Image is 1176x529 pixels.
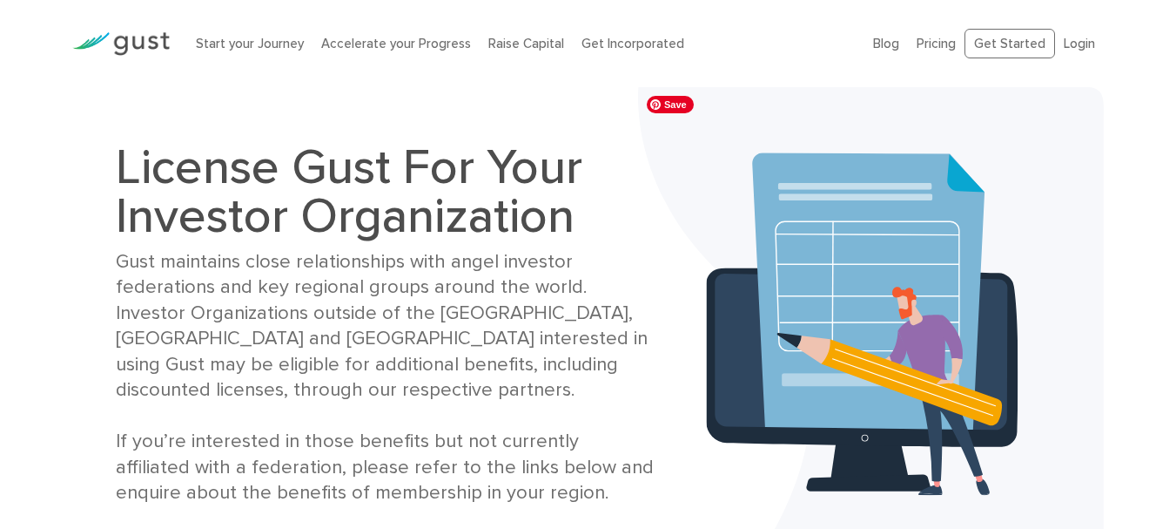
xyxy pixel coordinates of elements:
a: Raise Capital [488,36,564,51]
img: Gust Logo [72,32,170,56]
a: Blog [873,36,899,51]
div: Gust maintains close relationships with angel investor federations and key regional groups around... [116,249,656,506]
a: Get Started [964,29,1055,59]
a: Accelerate your Progress [321,36,471,51]
h1: License Gust For Your Investor Organization [116,143,656,241]
a: Pricing [917,36,956,51]
a: Get Incorporated [581,36,684,51]
a: Login [1064,36,1095,51]
a: Start your Journey [196,36,304,51]
span: Save [647,96,694,113]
